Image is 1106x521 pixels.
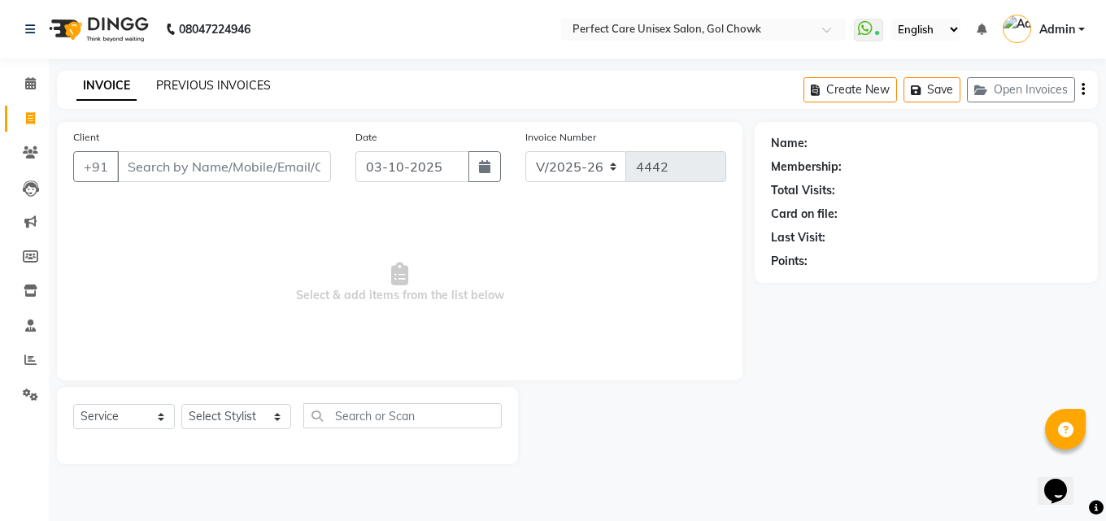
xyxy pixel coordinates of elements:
[967,77,1075,102] button: Open Invoices
[771,253,808,270] div: Points:
[1003,15,1031,43] img: Admin
[73,202,726,364] span: Select & add items from the list below
[76,72,137,101] a: INVOICE
[117,151,331,182] input: Search by Name/Mobile/Email/Code
[1039,21,1075,38] span: Admin
[803,77,897,102] button: Create New
[525,130,596,145] label: Invoice Number
[771,206,838,223] div: Card on file:
[771,135,808,152] div: Name:
[771,158,842,176] div: Membership:
[41,7,153,52] img: logo
[303,403,502,428] input: Search or Scan
[771,229,825,246] div: Last Visit:
[73,151,119,182] button: +91
[73,130,99,145] label: Client
[904,77,960,102] button: Save
[179,7,250,52] b: 08047224946
[355,130,377,145] label: Date
[771,182,835,199] div: Total Visits:
[156,78,271,93] a: PREVIOUS INVOICES
[1038,456,1090,505] iframe: chat widget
